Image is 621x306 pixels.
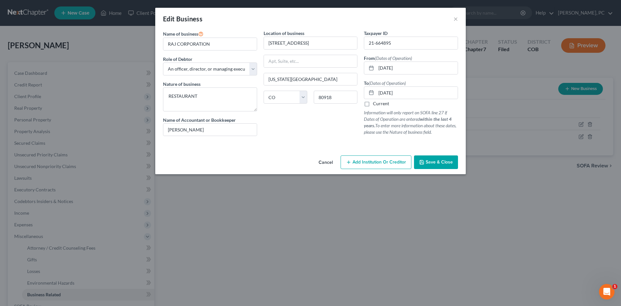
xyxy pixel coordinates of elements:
[264,37,357,49] input: Enter address...
[364,55,412,62] label: From
[264,73,357,85] input: Enter city...
[373,100,389,107] label: Current
[163,56,192,62] span: Role of Debtor
[176,15,202,23] span: Business
[364,80,406,86] label: To
[612,284,617,289] span: 1
[599,284,615,300] iframe: Intercom live chat
[369,80,406,86] span: (Dates of Operation)
[313,156,338,169] button: Cancel
[163,38,257,50] input: Enter name...
[364,37,458,49] input: #
[264,30,304,37] label: Location of business
[364,30,387,37] label: Taxpayer ID
[426,159,453,165] span: Save & Close
[376,87,458,99] input: MM/DD/YYYY
[314,91,357,104] input: Enter zip...
[341,155,411,169] button: Add Institution Or Creditor
[264,55,357,67] input: Apt, Suite, etc...
[376,62,458,74] input: MM/DD/YYYY
[163,31,198,37] span: Name of business
[375,55,412,61] span: (Dates of Operation)
[163,124,257,136] input: --
[453,15,458,23] button: ×
[163,81,201,87] label: Nature of business
[364,109,458,135] p: Information will only report on SOFA line 27 if Dates of Operation are entered To enter more info...
[353,159,406,165] span: Add Institution Or Creditor
[414,155,458,169] button: Save & Close
[163,117,236,123] label: Name of Accountant or Bookkeeper
[163,15,175,23] span: Edit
